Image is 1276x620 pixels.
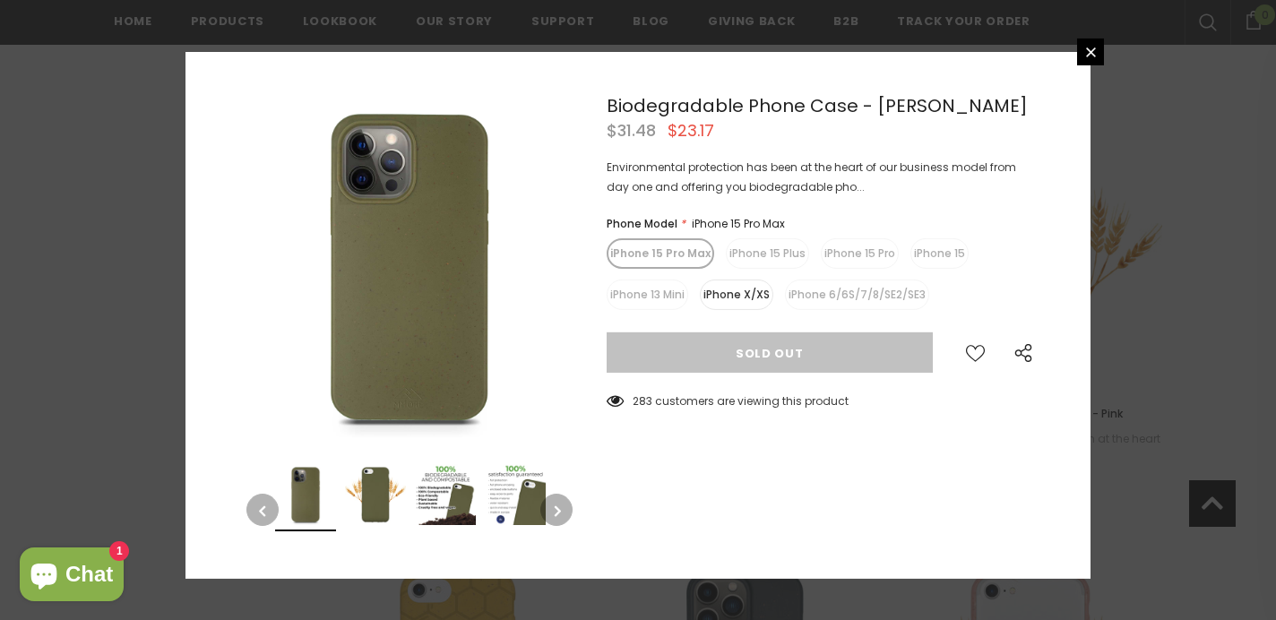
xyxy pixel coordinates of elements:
label: iPhone 6/6S/7/8/SE2/SE3 [785,280,929,310]
a: Close [1077,39,1104,65]
img: Biodegradable phone case - Olive green [485,464,546,525]
label: iPhone 15 Plus [726,238,809,269]
label: iPhone 15 [910,238,969,269]
span: customers are viewing this product [655,393,849,409]
inbox-online-store-chat: Shopify online store chat [14,547,129,606]
img: Biodegradable phone case - Olive green [415,464,476,525]
div: Environmental protection has been at the heart of our business model from day one and offering yo... [607,158,1028,197]
label: iPhone X/XS [700,280,773,310]
label: 283 [633,392,652,410]
label: iPhone 15 Pro [821,238,899,269]
span: Phone Model [607,216,677,231]
span: iPhone 15 Pro Max [692,216,785,231]
span: $23.17 [668,119,714,142]
span: $31.48 [607,119,656,142]
label: iPhone 13 Mini [607,280,688,310]
label: iPhone 15 Pro Max [607,238,714,269]
input: Sold Out [607,332,933,373]
a: Biodegradable phone case - [PERSON_NAME] [607,93,1028,118]
img: Biodegradable phone case - Olive green [275,464,336,525]
img: Biodegradable phone case - Olive green [345,464,406,525]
